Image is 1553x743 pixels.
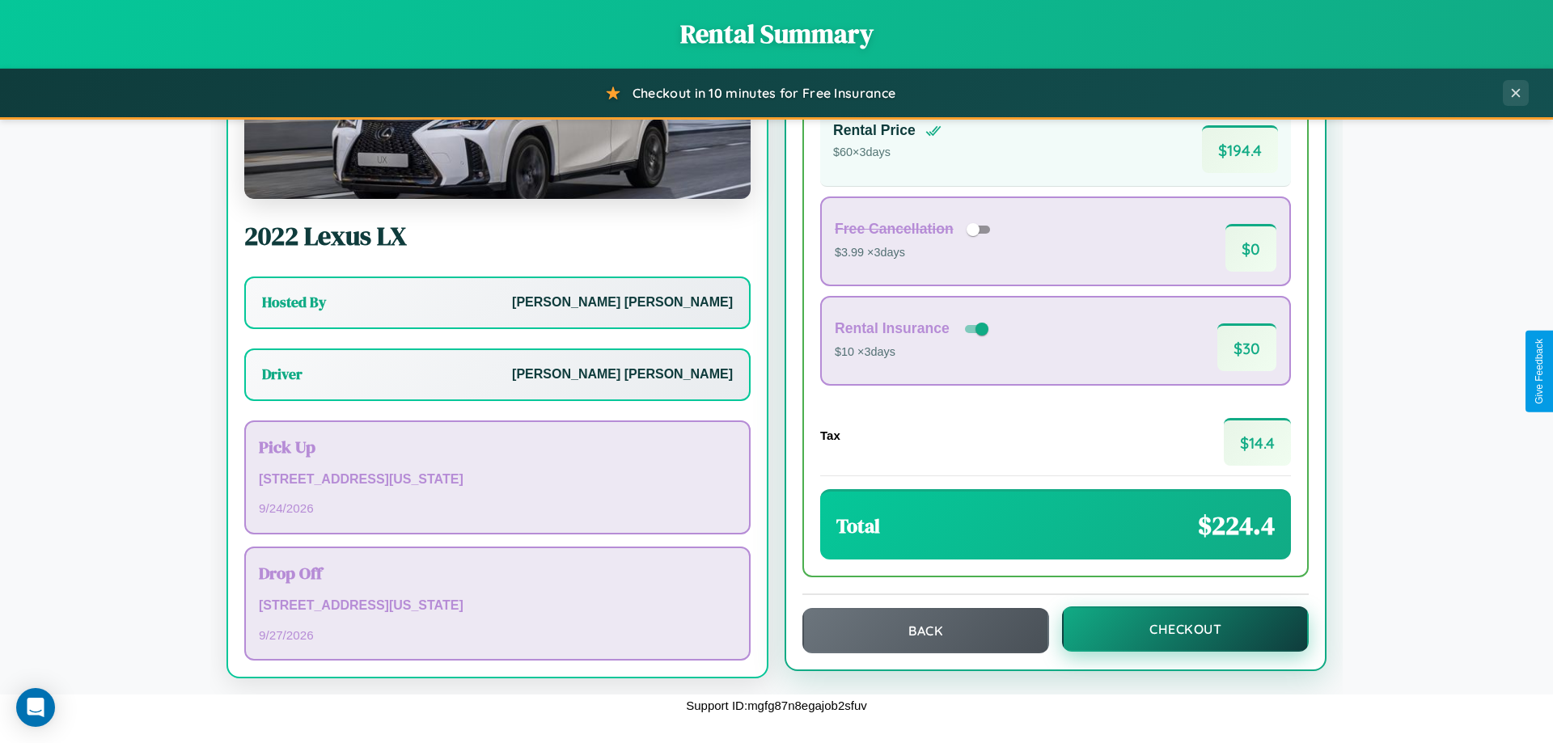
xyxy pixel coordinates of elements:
[836,513,880,539] h3: Total
[1062,606,1309,652] button: Checkout
[1202,125,1278,173] span: $ 194.4
[1224,418,1291,466] span: $ 14.4
[259,497,736,519] p: 9 / 24 / 2026
[633,85,895,101] span: Checkout in 10 minutes for Free Insurance
[1225,224,1276,272] span: $ 0
[259,594,736,618] p: [STREET_ADDRESS][US_STATE]
[833,142,942,163] p: $ 60 × 3 days
[259,468,736,492] p: [STREET_ADDRESS][US_STATE]
[1217,323,1276,371] span: $ 30
[1198,508,1275,543] span: $ 224.4
[259,561,736,585] h3: Drop Off
[512,291,733,315] p: [PERSON_NAME] [PERSON_NAME]
[835,243,996,264] p: $3.99 × 3 days
[262,365,303,384] h3: Driver
[259,435,736,458] h3: Pick Up
[820,428,840,442] h4: Tax
[259,624,736,646] p: 9 / 27 / 2026
[833,122,916,139] h4: Rental Price
[802,608,1049,653] button: Back
[16,688,55,727] div: Open Intercom Messenger
[835,221,954,238] h4: Free Cancellation
[686,694,867,716] p: Support ID: mgfg87n8egajob2sfuv
[262,293,326,312] h3: Hosted By
[835,320,950,337] h4: Rental Insurance
[16,16,1537,52] h1: Rental Summary
[1534,339,1545,404] div: Give Feedback
[512,363,733,386] p: [PERSON_NAME] [PERSON_NAME]
[244,218,751,254] h2: 2022 Lexus LX
[835,342,992,363] p: $10 × 3 days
